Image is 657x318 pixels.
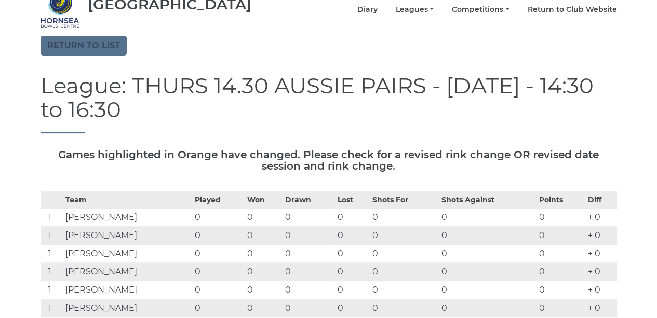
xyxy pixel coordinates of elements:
td: [PERSON_NAME] [63,299,192,317]
th: Lost [335,192,370,209]
td: 0 [537,299,585,317]
th: Team [63,192,192,209]
td: [PERSON_NAME] [63,245,192,263]
th: Diff [585,192,617,209]
td: 0 [192,227,245,245]
td: 0 [192,263,245,281]
td: 0 [192,281,245,299]
td: 0 [192,209,245,227]
h5: Games highlighted in Orange have changed. Please check for a revised rink change OR revised date ... [41,149,617,172]
h1: League: THURS 14.30 AUSSIE PAIRS - [DATE] - 14:30 to 16:30 [41,74,617,133]
td: 0 [192,299,245,317]
td: 0 [244,263,283,281]
td: 1 [41,263,63,281]
td: 0 [370,227,439,245]
td: 0 [439,299,537,317]
td: 0 [283,281,335,299]
td: 0 [244,227,283,245]
td: 1 [41,299,63,317]
td: 0 [283,299,335,317]
td: + 0 [585,299,617,317]
td: 1 [41,227,63,245]
td: 0 [244,209,283,227]
td: 0 [537,281,585,299]
td: 0 [439,281,537,299]
td: 0 [335,209,370,227]
td: 0 [537,245,585,263]
td: 0 [370,209,439,227]
a: Diary [357,5,377,15]
th: Points [537,192,585,209]
td: 0 [439,263,537,281]
td: + 0 [585,209,617,227]
td: [PERSON_NAME] [63,227,192,245]
td: 0 [439,227,537,245]
th: Shots Against [439,192,537,209]
td: 1 [41,245,63,263]
td: [PERSON_NAME] [63,281,192,299]
td: 0 [370,281,439,299]
td: + 0 [585,263,617,281]
td: + 0 [585,281,617,299]
td: 0 [335,227,370,245]
td: 0 [439,245,537,263]
th: Won [244,192,283,209]
td: 0 [244,299,283,317]
th: Drawn [283,192,335,209]
th: Shots For [370,192,439,209]
td: 0 [283,263,335,281]
td: 0 [370,245,439,263]
td: 1 [41,209,63,227]
td: 0 [370,299,439,317]
td: 0 [244,245,283,263]
td: 0 [335,299,370,317]
td: [PERSON_NAME] [63,263,192,281]
td: 0 [537,227,585,245]
td: 0 [439,209,537,227]
th: Played [192,192,245,209]
td: 0 [192,245,245,263]
td: 0 [283,227,335,245]
td: 0 [244,281,283,299]
a: Leagues [395,5,434,15]
a: Return to list [41,36,127,56]
td: 1 [41,281,63,299]
td: [PERSON_NAME] [63,209,192,227]
td: 0 [335,245,370,263]
a: Competitions [452,5,509,15]
a: Return to Club Website [528,5,617,15]
td: 0 [283,245,335,263]
td: 0 [283,209,335,227]
td: + 0 [585,245,617,263]
td: 0 [335,263,370,281]
td: 0 [537,263,585,281]
td: 0 [370,263,439,281]
td: 0 [537,209,585,227]
td: + 0 [585,227,617,245]
td: 0 [335,281,370,299]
